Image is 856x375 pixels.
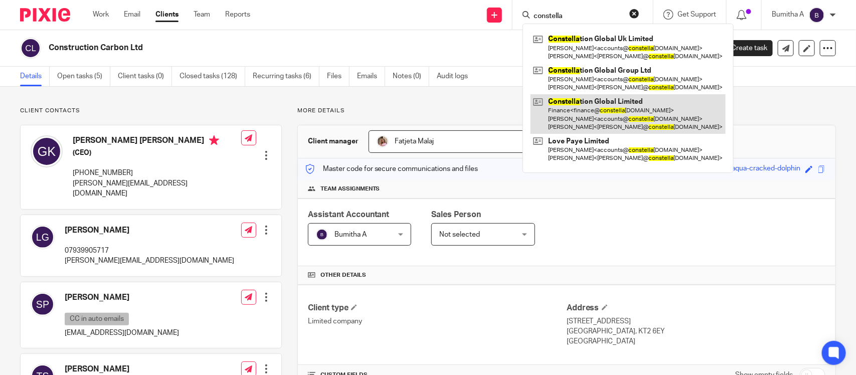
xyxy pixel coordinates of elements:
a: Email [124,10,140,20]
p: [PERSON_NAME][EMAIL_ADDRESS][DOMAIN_NAME] [73,178,241,199]
p: [EMAIL_ADDRESS][DOMAIN_NAME] [65,328,179,338]
i: Primary [209,135,219,145]
span: Team assignments [320,185,380,193]
img: svg%3E [20,38,41,59]
span: Not selected [439,231,480,238]
p: [GEOGRAPHIC_DATA] [567,336,825,346]
a: Create task [715,40,773,56]
p: CC in auto emails [65,313,129,325]
img: svg%3E [31,225,55,249]
p: Limited company [308,316,567,326]
p: Bumitha A [772,10,804,20]
a: Recurring tasks (6) [253,67,319,86]
img: svg%3E [316,229,328,241]
a: Client tasks (0) [118,67,172,86]
p: 07939905717 [65,246,234,256]
p: [PERSON_NAME][EMAIL_ADDRESS][DOMAIN_NAME] [65,256,234,266]
h4: [PERSON_NAME] [65,364,234,374]
h2: Construction Carbon Ltd [49,43,569,53]
span: Other details [320,271,366,279]
a: Closed tasks (128) [180,67,245,86]
img: svg%3E [31,292,55,316]
a: Open tasks (5) [57,67,110,86]
p: Client contacts [20,107,282,115]
button: Clear [629,9,639,19]
span: Assistant Accountant [308,211,390,219]
p: More details [297,107,836,115]
h3: Client manager [308,136,359,146]
span: Sales Person [431,211,481,219]
a: Files [327,67,350,86]
span: Fatjeta Malaj [395,138,434,145]
span: Bumitha A [334,231,367,238]
a: Details [20,67,50,86]
img: Pixie [20,8,70,22]
a: Audit logs [437,67,475,86]
a: Emails [357,67,385,86]
h4: Address [567,303,825,313]
img: svg%3E [809,7,825,23]
input: Search [533,12,623,21]
h4: Client type [308,303,567,313]
p: [PHONE_NUMBER] [73,168,241,178]
h4: [PERSON_NAME] [65,292,179,303]
p: [STREET_ADDRESS] [567,316,825,326]
a: Clients [155,10,179,20]
a: Reports [225,10,250,20]
a: Work [93,10,109,20]
h4: [PERSON_NAME] [65,225,234,236]
p: Master code for secure communications and files [305,164,478,174]
div: bluetooth-aqua-cracked-dolphin [699,163,800,175]
span: Get Support [677,11,716,18]
a: Team [194,10,210,20]
img: MicrosoftTeams-image%20(5).png [377,135,389,147]
p: [GEOGRAPHIC_DATA], KT2 6EY [567,326,825,336]
h4: [PERSON_NAME] [PERSON_NAME] [73,135,241,148]
a: Notes (0) [393,67,429,86]
img: svg%3E [31,135,63,167]
h5: (CEO) [73,148,241,158]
